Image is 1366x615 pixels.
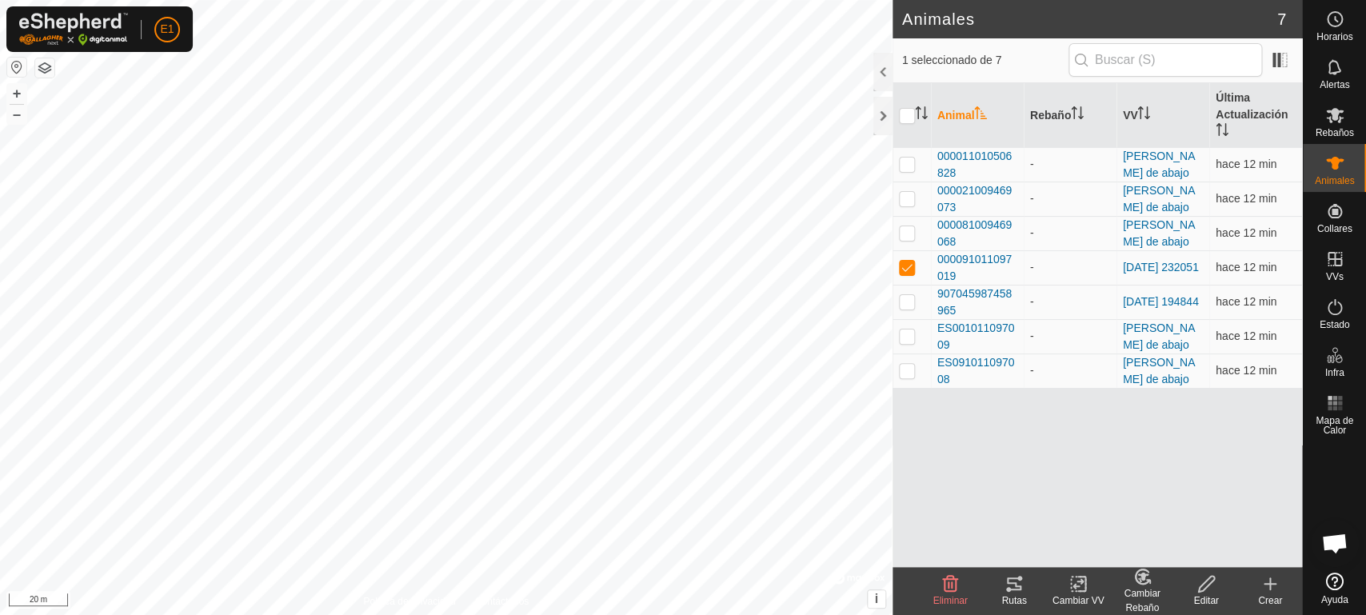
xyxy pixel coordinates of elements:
[1123,356,1195,385] a: [PERSON_NAME] de abajo
[1123,261,1199,274] a: [DATE] 232051
[931,83,1024,148] th: Animal
[1123,184,1195,214] a: [PERSON_NAME] de abajo
[1216,295,1276,308] span: 6 oct 2025, 18:06
[1303,566,1366,611] a: Ayuda
[868,590,885,608] button: i
[1216,226,1276,239] span: 6 oct 2025, 18:06
[982,593,1046,608] div: Rutas
[1024,83,1116,148] th: Rebaño
[35,58,54,78] button: Capas del Mapa
[1030,294,1110,310] div: -
[1315,128,1353,138] span: Rebaños
[1030,328,1110,345] div: -
[1123,218,1195,248] a: [PERSON_NAME] de abajo
[1030,225,1110,242] div: -
[1071,109,1084,122] p-sorticon: Activar para ordenar
[363,594,455,609] a: Política de Privacidad
[1324,368,1344,377] span: Infra
[937,148,1017,182] span: 000011010506828
[475,594,529,609] a: Contáctenos
[1325,272,1343,282] span: VVs
[1116,83,1209,148] th: VV
[902,52,1068,69] span: 1 seleccionado de 7
[1216,329,1276,342] span: 6 oct 2025, 18:06
[1123,150,1195,179] a: [PERSON_NAME] de abajo
[1216,261,1276,274] span: 6 oct 2025, 18:06
[1046,593,1110,608] div: Cambiar VV
[1316,32,1352,42] span: Horarios
[1307,416,1362,435] span: Mapa de Calor
[874,592,877,605] span: i
[1216,126,1228,138] p-sorticon: Activar para ordenar
[160,21,174,38] span: E1
[1238,593,1302,608] div: Crear
[1030,362,1110,379] div: -
[1311,519,1359,567] div: Chat abierto
[1110,586,1174,615] div: Cambiar Rebaño
[1320,80,1349,90] span: Alertas
[1209,83,1302,148] th: Última Actualización
[7,105,26,124] button: –
[1216,192,1276,205] span: 6 oct 2025, 18:06
[937,354,1017,388] span: ES091011097008
[1030,259,1110,276] div: -
[7,58,26,77] button: Restablecer Mapa
[902,10,1277,29] h2: Animales
[1174,593,1238,608] div: Editar
[7,84,26,103] button: +
[1123,321,1195,351] a: [PERSON_NAME] de abajo
[1216,158,1276,170] span: 6 oct 2025, 18:06
[1123,295,1199,308] a: [DATE] 194844
[937,251,1017,285] span: 000091011097019
[937,286,1017,319] span: 907045987458965
[937,217,1017,250] span: 000081009469068
[974,109,987,122] p-sorticon: Activar para ordenar
[1277,7,1286,31] span: 7
[1030,190,1110,207] div: -
[1320,320,1349,329] span: Estado
[1068,43,1262,77] input: Buscar (S)
[1030,156,1110,173] div: -
[937,320,1017,353] span: ES001011097009
[1315,176,1354,186] span: Animales
[19,13,128,46] img: Logo Gallagher
[1321,595,1348,605] span: Ayuda
[915,109,928,122] p-sorticon: Activar para ordenar
[1316,224,1352,234] span: Collares
[933,595,967,606] span: Eliminar
[937,182,1017,216] span: 000021009469073
[1216,364,1276,377] span: 6 oct 2025, 18:06
[1137,109,1150,122] p-sorticon: Activar para ordenar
